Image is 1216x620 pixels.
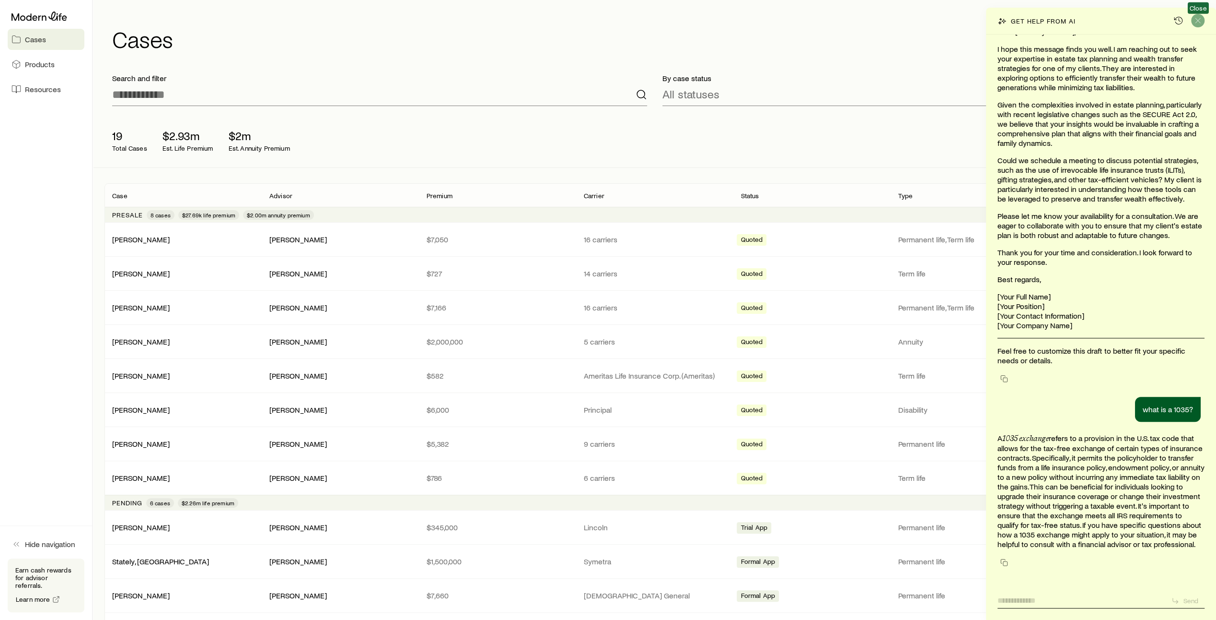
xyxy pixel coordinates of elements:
span: Formal App [741,558,775,568]
p: Term life [898,269,1040,278]
p: Pending [112,499,142,507]
p: $7,660 [427,591,568,600]
p: $1,500,000 [427,557,568,566]
p: 16 carriers [584,303,726,312]
p: 9 carriers [584,439,726,449]
span: Formal App [741,592,775,602]
p: Symetra [584,557,726,566]
span: Quoted [741,372,763,382]
p: Get help from AI [1011,17,1075,25]
span: Quoted [741,440,763,450]
p: I hope this message finds you well. I am reaching out to seek your expertise in estate tax planni... [997,44,1204,92]
a: [PERSON_NAME] [112,523,170,532]
p: $6,000 [427,405,568,415]
span: Cases [25,35,46,44]
div: [PERSON_NAME] [112,473,170,483]
p: Disability [898,405,1040,415]
div: [PERSON_NAME] [269,337,327,347]
div: [PERSON_NAME] [269,557,327,567]
span: Resources [25,84,61,94]
a: [PERSON_NAME] [112,303,170,312]
a: Stately, [GEOGRAPHIC_DATA] [112,557,209,566]
span: Learn more [16,596,50,603]
p: $7,166 [427,303,568,312]
p: Permanent life [898,523,1040,532]
p: A refers to a provision in the U.S. tax code that allows for the tax-free exchange of certain typ... [997,433,1204,549]
p: Permanent life [898,591,1040,600]
p: Please let me know your availability for a consultation. We are eager to collaborate with you to ... [997,211,1204,240]
p: Ameritas Life Insurance Corp. (Ameritas) [584,371,726,381]
span: $27.69k life premium [182,211,235,219]
a: [PERSON_NAME] [112,235,170,244]
p: Best regards, [997,274,1204,284]
p: $786 [427,473,568,483]
p: Total Cases [112,144,147,152]
span: 6 cases [150,499,170,507]
a: Products [8,54,84,75]
div: [PERSON_NAME] [269,303,327,313]
div: [PERSON_NAME] [112,269,170,279]
p: 19 [112,129,147,143]
div: Earn cash rewards for advisor referrals.Learn more [8,559,84,612]
span: $2.26m life premium [182,499,234,507]
button: Hide navigation [8,534,84,555]
div: [PERSON_NAME] [112,303,170,313]
button: Close [1191,14,1204,27]
div: [PERSON_NAME] [269,235,327,245]
p: Feel free to customize this draft to better fit your specific needs or details. [997,346,1204,365]
p: Thank you for your time and consideration. I look forward to your response. [997,248,1204,267]
p: Permanent life [898,557,1040,566]
span: Trial App [741,524,767,534]
p: Permanent life, Term life [898,303,1040,312]
div: [PERSON_NAME] [269,591,327,601]
strong: 1035 exchange [1002,434,1049,443]
p: Earn cash rewards for advisor referrals. [15,566,77,589]
p: $582 [427,371,568,381]
a: [PERSON_NAME] [112,439,170,448]
div: Stately, [GEOGRAPHIC_DATA] [112,557,209,567]
p: Advisor [269,192,292,200]
p: Annuity [898,337,1040,346]
p: $345,000 [427,523,568,532]
span: 8 cases [151,211,171,219]
p: $2,000,000 [427,337,568,346]
a: Cases [8,29,84,50]
p: Search and filter [112,73,647,83]
span: Close [1190,4,1207,12]
span: Quoted [741,338,763,348]
div: [PERSON_NAME] [112,235,170,245]
div: [PERSON_NAME] [269,523,327,533]
div: [PERSON_NAME] [269,473,327,483]
p: $7,050 [427,235,568,244]
a: [PERSON_NAME] [112,269,170,278]
p: Term life [898,473,1040,483]
p: All statuses [662,87,719,101]
p: Case [112,192,127,200]
p: Carrier [584,192,604,200]
div: [PERSON_NAME] [269,269,327,279]
p: 16 carriers [584,235,726,244]
span: Quoted [741,270,763,280]
p: Est. Life Premium [162,144,213,152]
span: Quoted [741,304,763,314]
p: [DEMOGRAPHIC_DATA] General [584,591,726,600]
p: By case status [662,73,1197,83]
p: $727 [427,269,568,278]
button: Send [1167,595,1204,607]
a: [PERSON_NAME] [112,591,170,600]
div: [PERSON_NAME] [112,523,170,533]
p: Permanent life [898,439,1040,449]
p: what is a 1035? [1143,405,1193,414]
div: [PERSON_NAME] [269,405,327,415]
span: Quoted [741,406,763,416]
p: Permanent life, Term life [898,235,1040,244]
a: [PERSON_NAME] [112,473,170,482]
p: $2m [229,129,290,143]
p: Presale [112,211,143,219]
p: Type [898,192,913,200]
span: Quoted [741,474,763,484]
div: [PERSON_NAME] [112,405,170,415]
div: [PERSON_NAME] [112,591,170,601]
p: 5 carriers [584,337,726,346]
a: [PERSON_NAME] [112,337,170,346]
